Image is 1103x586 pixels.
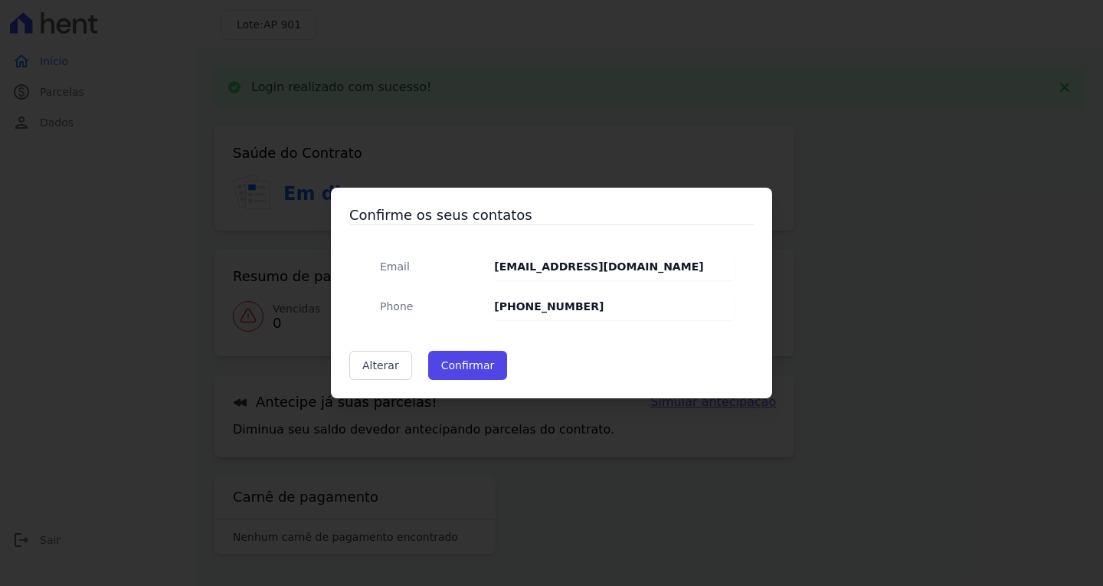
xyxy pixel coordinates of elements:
[494,260,703,273] strong: [EMAIL_ADDRESS][DOMAIN_NAME]
[380,260,410,273] span: translation missing: pt-BR.public.contracts.modal.confirmation.email
[494,300,604,313] strong: [PHONE_NUMBER]
[349,351,412,380] a: Alterar
[380,300,413,313] span: translation missing: pt-BR.public.contracts.modal.confirmation.phone
[428,351,508,380] button: Confirmar
[349,206,754,224] h3: Confirme os seus contatos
